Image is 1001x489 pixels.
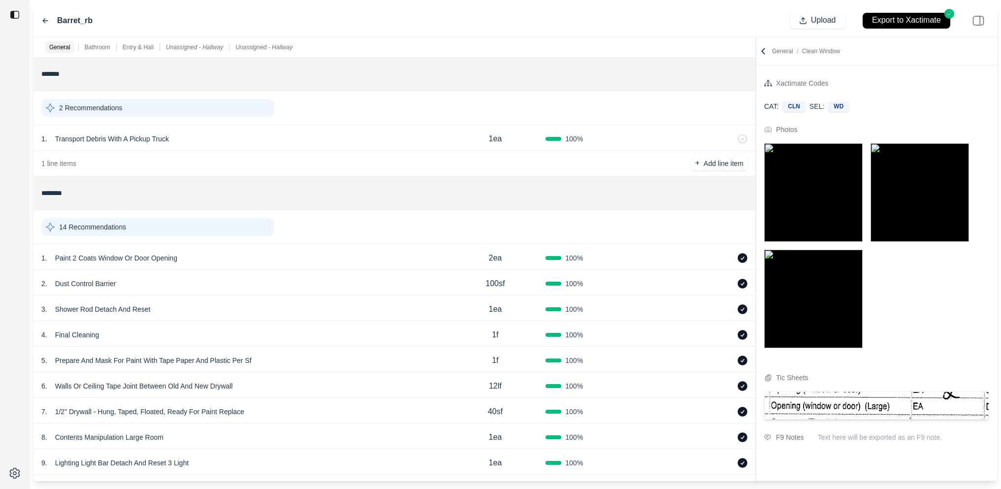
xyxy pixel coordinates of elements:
p: 7 . [41,407,47,417]
img: right-panel.svg [968,10,989,32]
p: 1 line items [41,159,76,168]
p: Export to Xactimate [872,15,941,26]
p: Prepare And Mask For Paint With Tape Paper And Plastic Per Sf [51,354,256,367]
p: Bathroom [85,43,110,51]
span: 100 % [565,330,583,340]
img: organizations%2F2dbcd02a-7045-4ada-acee-3b9868a44372%2Fdocusketch%2F68bb173cd1f0b87b8c871796_Bath... [871,143,969,242]
p: 8 . [41,432,47,442]
span: 100 % [565,279,583,289]
span: 100 % [565,304,583,314]
div: CLN [782,101,806,112]
div: WD [828,101,849,112]
p: Lighting Light Bar Detach And Reset 3 Light [51,456,193,470]
img: organizations%2F2dbcd02a-7045-4ada-acee-3b9868a44372%2Fdocusketch%2F68bb173c278a1021c61ce823_Bath... [764,143,863,242]
img: toggle sidebar [10,10,20,20]
p: 12lf [489,380,502,392]
p: Text here will be exported as an F9 note. [818,432,989,442]
p: 2 . [41,279,47,289]
p: Walls Or Ceiling Tape Joint Between Old And New Drywall [51,379,237,393]
p: 1ea [489,457,502,469]
span: 100 % [565,253,583,263]
div: Xactimate Codes [776,77,829,89]
p: Unassigned - Hallway [235,43,292,51]
p: 3 . [41,304,47,314]
p: General [49,43,70,51]
p: 6 . [41,381,47,391]
button: Upload [790,13,845,29]
div: Photos [776,124,798,135]
p: 1/2" Drywall - Hung, Taped, Floated, Ready For Paint Replace [51,405,248,419]
p: 2 Recommendations [59,103,122,113]
span: 100 % [565,356,583,365]
img: Cropped Image [765,392,989,419]
button: Export to Xactimate [853,8,960,33]
p: 1ea [489,303,502,315]
div: Tic Sheets [776,372,808,384]
p: Unassigned - Hallway [166,43,223,51]
p: 5 . [41,356,47,365]
p: Transport Debris With A Pickup Truck [51,132,173,146]
p: Dust Control Barrier [51,277,120,291]
p: 1ea [489,431,502,443]
p: Shower Rod Detach And Reset [51,302,155,316]
span: / [793,48,802,55]
p: 100sf [485,278,505,290]
img: comment [764,434,771,440]
p: SEL: [809,101,824,111]
p: 14 Recommendations [59,222,126,232]
p: CAT: [764,101,778,111]
p: Upload [811,15,836,26]
span: 100 % [565,381,583,391]
p: 1ea [489,133,502,145]
p: 1 . [41,134,47,144]
p: 40sf [488,406,503,418]
span: 100 % [565,407,583,417]
p: 1 . [41,253,47,263]
p: 4 . [41,330,47,340]
label: Barret_rb [57,15,93,27]
p: Add line item [704,159,743,168]
p: 1f [492,329,498,341]
span: 100 % [565,432,583,442]
p: 1f [492,355,498,366]
span: 100 % [565,458,583,468]
p: + [695,158,700,169]
span: Clean Window [802,48,840,55]
p: 9 . [41,458,47,468]
p: Contents Manipulation Large Room [51,430,167,444]
p: Entry & Hall [123,43,154,51]
div: F9 Notes [776,431,804,443]
p: General [772,47,840,55]
button: Export to Xactimate [863,13,950,29]
span: 100 % [565,134,583,144]
p: Final Cleaning [51,328,103,342]
p: Paint 2 Coats Window Or Door Opening [51,251,181,265]
p: 2ea [489,252,502,264]
img: organizations%2F2dbcd02a-7045-4ada-acee-3b9868a44372%2Fdocusketch%2F68bb173c278a1021c61ce823_Bath... [764,250,863,348]
button: +Add line item [691,157,747,170]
